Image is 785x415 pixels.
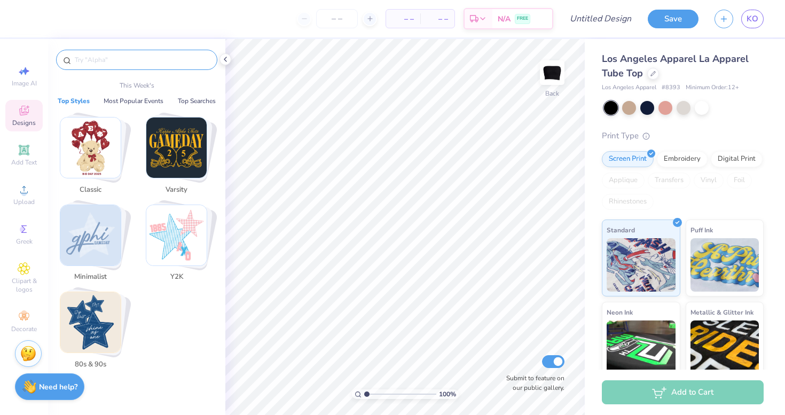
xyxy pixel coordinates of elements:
p: This Week's [120,81,154,90]
img: Y2K [146,205,207,265]
img: Neon Ink [607,320,676,374]
span: # 8393 [662,83,680,92]
div: Print Type [602,130,764,142]
div: Applique [602,173,645,189]
span: Varsity [159,185,194,195]
div: Back [545,89,559,98]
span: Neon Ink [607,307,633,318]
span: 80s & 90s [73,359,108,370]
img: Standard [607,238,676,292]
div: Vinyl [694,173,724,189]
input: – – [316,9,358,28]
button: Top Styles [54,96,93,106]
img: Minimalist [60,205,121,265]
span: FREE [517,15,528,22]
span: Los Angeles Apparel [602,83,656,92]
input: Untitled Design [561,8,640,29]
a: KO [741,10,764,28]
span: Y2K [159,272,194,283]
div: Screen Print [602,151,654,167]
button: Stack Card Button Classic [53,117,134,199]
label: Submit to feature on our public gallery. [500,373,564,393]
button: Stack Card Button Minimalist [53,205,134,287]
span: Image AI [12,79,37,88]
div: Embroidery [657,151,708,167]
span: Los Angeles Apparel La Apparel Tube Top [602,52,749,80]
span: Standard [607,224,635,236]
span: Greek [16,237,33,246]
img: 80s & 90s [60,292,121,353]
span: KO [747,13,758,25]
span: – – [392,13,414,25]
span: 100 % [439,389,456,399]
img: Back [541,62,563,83]
span: Clipart & logos [5,277,43,294]
img: Varsity [146,118,207,178]
span: N/A [498,13,511,25]
button: Stack Card Button 80s & 90s [53,292,134,374]
strong: Need help? [39,382,77,392]
div: Digital Print [711,151,763,167]
button: Top Searches [175,96,219,106]
span: Upload [13,198,35,206]
div: Transfers [648,173,690,189]
span: Minimalist [73,272,108,283]
button: Most Popular Events [100,96,167,106]
img: Classic [60,118,121,178]
img: Metallic & Glitter Ink [690,320,759,374]
span: – – [427,13,448,25]
img: Puff Ink [690,238,759,292]
span: Designs [12,119,36,127]
button: Stack Card Button Varsity [139,117,220,199]
div: Rhinestones [602,194,654,210]
button: Save [648,10,698,28]
span: Metallic & Glitter Ink [690,307,753,318]
button: Stack Card Button Y2K [139,205,220,287]
span: Add Text [11,158,37,167]
div: Foil [727,173,752,189]
span: Minimum Order: 12 + [686,83,739,92]
span: Classic [73,185,108,195]
span: Decorate [11,325,37,333]
span: Puff Ink [690,224,713,236]
input: Try "Alpha" [74,54,210,65]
